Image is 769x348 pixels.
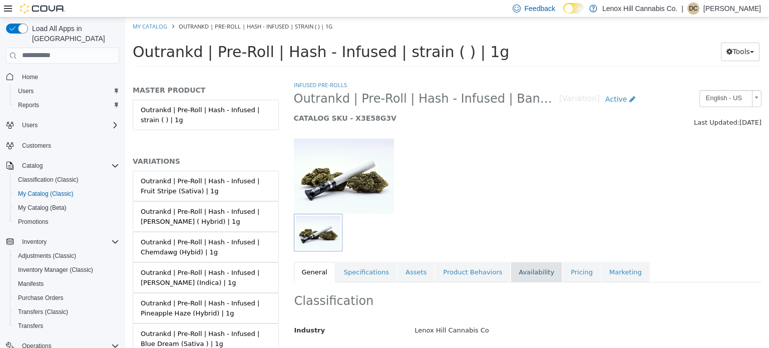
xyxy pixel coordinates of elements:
[10,201,123,215] button: My Catalog (Beta)
[272,244,309,265] a: Assets
[18,204,67,212] span: My Catalog (Beta)
[2,159,123,173] button: Catalog
[18,87,34,95] span: Users
[14,202,119,214] span: My Catalog (Beta)
[14,216,53,228] a: Promotions
[18,160,47,172] button: Catalog
[18,308,68,316] span: Transfers (Classic)
[480,78,502,86] span: Active
[282,304,643,322] div: Lenox Hill Cannabis Co
[14,250,80,262] a: Adjustments (Classic)
[386,244,437,265] a: Availability
[14,264,97,276] a: Inventory Manager (Classic)
[18,252,76,260] span: Adjustments (Classic)
[14,174,83,186] a: Classification (Classic)
[10,84,123,98] button: Users
[169,74,434,89] span: Outrankd | Pre-Roll | Hash - Infused | Banana Kush (Indica) | 1g
[10,319,123,333] button: Transfers
[14,292,68,304] a: Purchase Orders
[614,101,636,109] span: [DATE]
[169,276,636,291] h2: Classification
[22,238,47,246] span: Inventory
[687,3,699,15] div: Dominick Cuffaro
[2,70,123,84] button: Home
[18,139,119,152] span: Customers
[18,119,119,131] span: Users
[8,139,154,148] h5: VARIATIONS
[574,73,636,90] a: English - US
[22,73,38,81] span: Home
[16,250,146,270] div: Outrankd | Pre-Roll | Hash - Infused | [PERSON_NAME] (Indica) | 1g
[14,250,119,262] span: Adjustments (Classic)
[282,329,643,347] div: Infused Pre-Rolls
[169,96,516,105] h5: CATALOG SKU - X3E58G3V
[18,176,79,184] span: Classification (Classic)
[14,320,47,332] a: Transfers
[596,25,634,44] button: Tools
[438,244,476,265] a: Pricing
[681,3,683,15] p: |
[14,188,119,200] span: My Catalog (Classic)
[18,322,43,330] span: Transfers
[18,140,55,152] a: Customers
[10,173,123,187] button: Classification (Classic)
[14,216,119,228] span: Promotions
[18,218,49,226] span: Promotions
[14,202,71,214] a: My Catalog (Beta)
[14,264,119,276] span: Inventory Manager (Classic)
[14,278,119,290] span: Manifests
[20,4,65,14] img: Cova
[434,78,475,86] small: [Variation]
[18,280,44,288] span: Manifests
[16,311,146,331] div: Outrankd | Pre-Roll | Hash - Infused | Blue Dream (Sativa ) | 1g
[18,101,39,109] span: Reports
[8,82,154,113] a: Outrankd | Pre-Roll | Hash - Infused | strain ( ) | 1g
[16,281,146,300] div: Outrankd | Pre-Roll | Hash - Infused | Pineapple Haze (Hybrid) | 1g
[563,3,584,14] input: Dark Mode
[14,99,119,111] span: Reports
[602,3,677,15] p: Lenox Hill Cannabis Co.
[18,160,119,172] span: Catalog
[16,159,146,178] div: Outrankd | Pre-Roll | Hash - Infused | Fruit Stripe (Sativa) | 1g
[54,5,207,13] span: Outrankd | Pre-Roll | Hash - Infused | strain ( ) | 1g
[10,249,123,263] button: Adjustments (Classic)
[18,71,42,83] a: Home
[211,244,272,265] a: Specifications
[525,4,555,14] span: Feedback
[169,64,222,71] a: Infused Pre-Rolls
[14,292,119,304] span: Purchase Orders
[14,188,78,200] a: My Catalog (Classic)
[10,305,123,319] button: Transfers (Classic)
[2,118,123,132] button: Users
[8,5,42,13] a: My Catalog
[14,320,119,332] span: Transfers
[703,3,761,15] p: [PERSON_NAME]
[10,277,123,291] button: Manifests
[10,291,123,305] button: Purchase Orders
[18,190,74,198] span: My Catalog (Classic)
[18,71,119,83] span: Home
[8,68,154,77] h5: MASTER PRODUCT
[16,220,146,239] div: Outrankd | Pre-Roll | Hash - Infused | Chemdawg (Hybid) | 1g
[10,98,123,112] button: Reports
[2,138,123,153] button: Customers
[16,189,146,209] div: Outrankd | Pre-Roll | Hash - Infused | [PERSON_NAME] ( Hybrid) | 1g
[18,236,51,248] button: Inventory
[569,101,614,109] span: Last Updated:
[18,236,119,248] span: Inventory
[14,306,72,318] a: Transfers (Classic)
[575,73,623,89] span: English - US
[310,244,385,265] a: Product Behaviors
[22,162,43,170] span: Catalog
[8,26,384,43] span: Outrankd | Pre-Roll | Hash - Infused | strain ( ) | 1g
[14,85,38,97] a: Users
[169,309,200,316] span: Industry
[10,215,123,229] button: Promotions
[169,244,210,265] a: General
[14,278,48,290] a: Manifests
[10,187,123,201] button: My Catalog (Classic)
[14,174,119,186] span: Classification (Classic)
[18,119,42,131] button: Users
[689,3,697,15] span: DC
